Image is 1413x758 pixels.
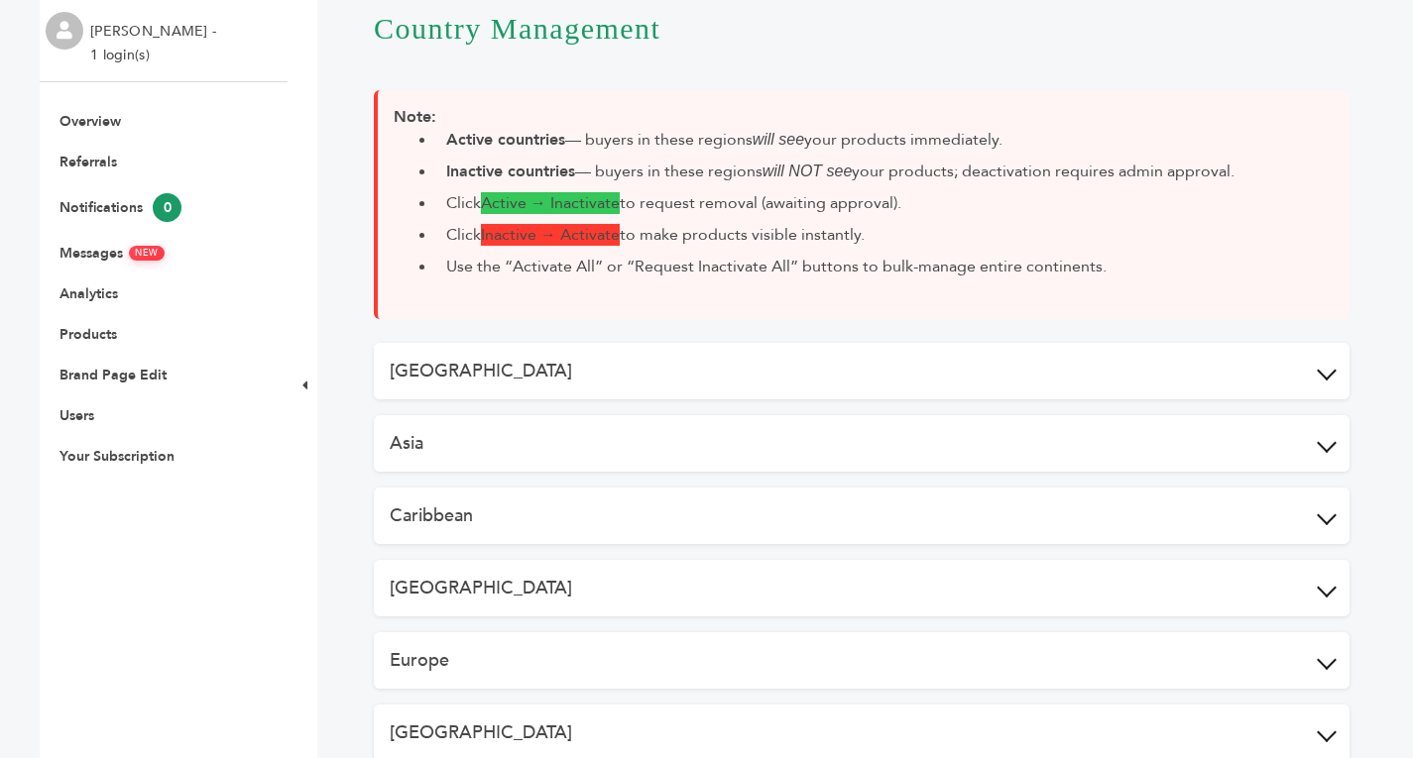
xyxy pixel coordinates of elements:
button: Asia [374,415,1350,472]
li: Click to make products visible instantly. [436,223,1334,247]
em: will NOT see [763,162,853,179]
em: will see [753,131,804,148]
button: Caribbean [374,487,1350,544]
a: Your Subscription [59,447,175,466]
a: Overview [59,112,121,131]
li: [PERSON_NAME] - 1 login(s) [90,20,221,67]
a: Brand Page Edit [59,366,167,384]
b: Active countries [446,129,565,151]
span: Inactive → Activate [481,224,620,246]
span: Active → Inactivate [481,192,620,214]
button: [GEOGRAPHIC_DATA] [374,560,1350,616]
span: 0 [153,193,181,222]
img: profile.png [46,12,83,50]
li: — buyers in these regions your products immediately. [436,128,1334,152]
button: [GEOGRAPHIC_DATA] [374,343,1350,399]
strong: Note: [394,106,436,128]
a: Referrals [59,153,117,171]
a: Analytics [59,284,118,303]
button: Europe [374,632,1350,689]
li: Click to request removal (awaiting approval). [436,191,1334,215]
a: MessagesNEW [59,244,165,263]
span: NEW [129,246,165,261]
li: — buyers in these regions your products; deactivation requires admin approval. [436,160,1334,183]
b: Inactive countries [446,161,575,182]
a: Notifications0 [59,198,181,217]
li: Use the “Activate All” or “Request Inactivate All” buttons to bulk-manage entire continents. [436,255,1334,278]
a: Products [59,325,117,344]
a: Users [59,406,94,425]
